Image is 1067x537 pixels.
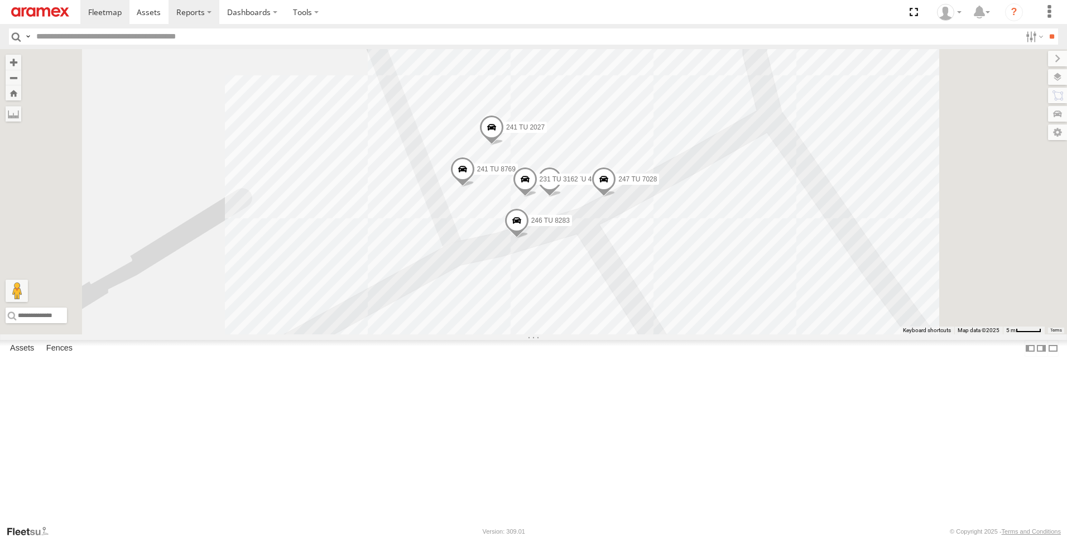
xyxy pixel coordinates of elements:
span: 5 m [1006,327,1016,333]
label: Hide Summary Table [1047,340,1059,356]
span: 247 TU 7028 [618,175,657,183]
label: Search Filter Options [1021,28,1045,45]
span: 241 TU 8769 [477,165,516,172]
span: 241 TU 2027 [506,123,545,131]
label: Dock Summary Table to the Left [1025,340,1036,356]
label: Measure [6,106,21,122]
label: Search Query [23,28,32,45]
button: Map Scale: 5 m per 42 pixels [1003,327,1045,334]
label: Dock Summary Table to the Right [1036,340,1047,356]
span: 245 TU 4330 [564,175,603,183]
a: Visit our Website [6,526,57,537]
button: Drag Pegman onto the map to open Street View [6,280,28,302]
a: Terms (opens in new tab) [1050,328,1062,333]
span: Map data ©2025 [958,327,999,333]
button: Zoom out [6,70,21,85]
div: © Copyright 2025 - [950,528,1061,535]
div: Zied Bensalem [933,4,965,21]
button: Zoom in [6,55,21,70]
i: ? [1005,3,1023,21]
label: Assets [4,341,40,356]
span: 231 TU 3162 [540,175,578,183]
a: Terms and Conditions [1002,528,1061,535]
button: Keyboard shortcuts [903,327,951,334]
img: aramex-logo.svg [11,7,69,17]
label: Map Settings [1048,124,1067,140]
div: Version: 309.01 [483,528,525,535]
span: 246 TU 8283 [531,217,570,224]
label: Fences [41,341,78,356]
button: Zoom Home [6,85,21,100]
